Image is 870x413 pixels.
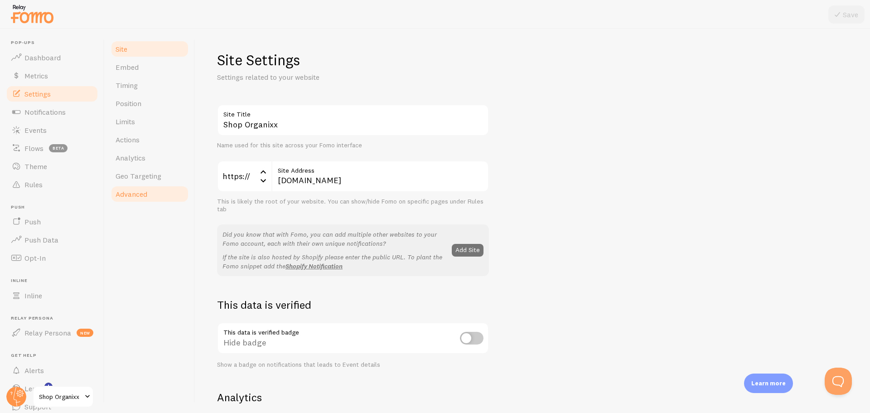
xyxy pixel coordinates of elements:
[217,141,489,150] div: Name used for this site across your Fomo interface
[5,121,99,139] a: Events
[217,361,489,369] div: Show a badge on notifications that leads to Event details
[222,253,446,271] p: If the site is also hosted by Shopify please enter the public URL. To plant the Fomo snippet add the
[5,231,99,249] a: Push Data
[110,131,189,149] a: Actions
[5,287,99,305] a: Inline
[110,112,189,131] a: Limits
[825,368,852,395] iframe: Help Scout Beacon - Open
[49,144,68,152] span: beta
[110,94,189,112] a: Position
[5,324,99,342] a: Relay Persona new
[285,262,343,270] a: Shopify Notification
[24,384,43,393] span: Learn
[44,383,53,391] svg: <p>Watch New Feature Tutorials!</p>
[11,204,99,210] span: Push
[5,175,99,194] a: Rules
[116,81,138,90] span: Timing
[24,180,43,189] span: Rules
[24,126,47,135] span: Events
[5,49,99,67] a: Dashboard
[271,160,489,192] input: myhonestcompany.com
[452,244,483,257] button: Add Site
[39,391,82,402] span: Shop Organixx
[116,135,140,144] span: Actions
[5,379,99,398] a: Learn
[110,76,189,94] a: Timing
[24,328,71,337] span: Relay Persona
[5,157,99,175] a: Theme
[116,99,141,108] span: Position
[751,379,786,388] p: Learn more
[24,291,42,300] span: Inline
[11,40,99,46] span: Pop-ups
[217,72,435,83] p: Settings related to your website
[5,85,99,103] a: Settings
[217,104,489,120] label: Site Title
[271,160,489,176] label: Site Address
[5,103,99,121] a: Notifications
[110,149,189,167] a: Analytics
[744,374,793,393] div: Learn more
[10,2,55,25] img: fomo-relay-logo-orange.svg
[217,198,489,214] div: This is likely the root of your website. You can show/hide Fomo on specific pages under Rules tab
[5,67,99,85] a: Metrics
[116,117,135,126] span: Limits
[116,63,139,72] span: Embed
[217,298,489,312] h2: This data is verified
[110,40,189,58] a: Site
[24,71,48,80] span: Metrics
[217,390,489,404] h2: Analytics
[5,139,99,157] a: Flows beta
[110,167,189,185] a: Geo Targeting
[222,230,446,248] p: Did you know that with Fomo, you can add multiple other websites to your Fomo account, each with ...
[116,171,161,180] span: Geo Targeting
[116,44,127,53] span: Site
[11,353,99,359] span: Get Help
[24,235,58,244] span: Push Data
[110,185,189,203] a: Advanced
[24,107,66,117] span: Notifications
[11,278,99,284] span: Inline
[24,162,47,171] span: Theme
[217,160,271,192] div: https://
[24,53,61,62] span: Dashboard
[217,322,489,355] div: Hide badge
[5,249,99,267] a: Opt-In
[24,217,41,226] span: Push
[5,213,99,231] a: Push
[24,253,46,262] span: Opt-In
[110,58,189,76] a: Embed
[217,51,489,69] h1: Site Settings
[116,153,145,162] span: Analytics
[116,189,147,199] span: Advanced
[24,89,51,98] span: Settings
[24,366,44,375] span: Alerts
[77,329,93,337] span: new
[11,316,99,321] span: Relay Persona
[5,361,99,379] a: Alerts
[33,386,94,408] a: Shop Organixx
[24,144,43,153] span: Flows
